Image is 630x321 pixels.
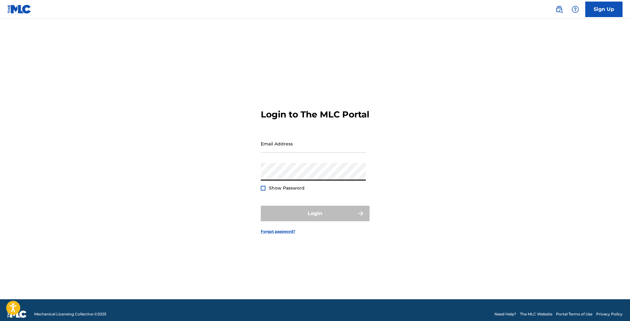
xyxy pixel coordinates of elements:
[596,311,623,317] a: Privacy Policy
[34,311,106,317] span: Mechanical Licensing Collective © 2025
[599,291,630,321] iframe: Chat Widget
[261,109,369,120] h3: Login to The MLC Portal
[555,6,563,13] img: search
[520,311,552,317] a: The MLC Website
[261,229,295,234] a: Forgot password?
[494,311,516,317] a: Need Help?
[553,3,565,16] a: Public Search
[585,2,623,17] a: Sign Up
[7,5,31,14] img: MLC Logo
[569,3,582,16] div: Help
[7,310,27,318] img: logo
[269,185,305,191] span: Show Password
[556,311,592,317] a: Portal Terms of Use
[572,6,579,13] img: help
